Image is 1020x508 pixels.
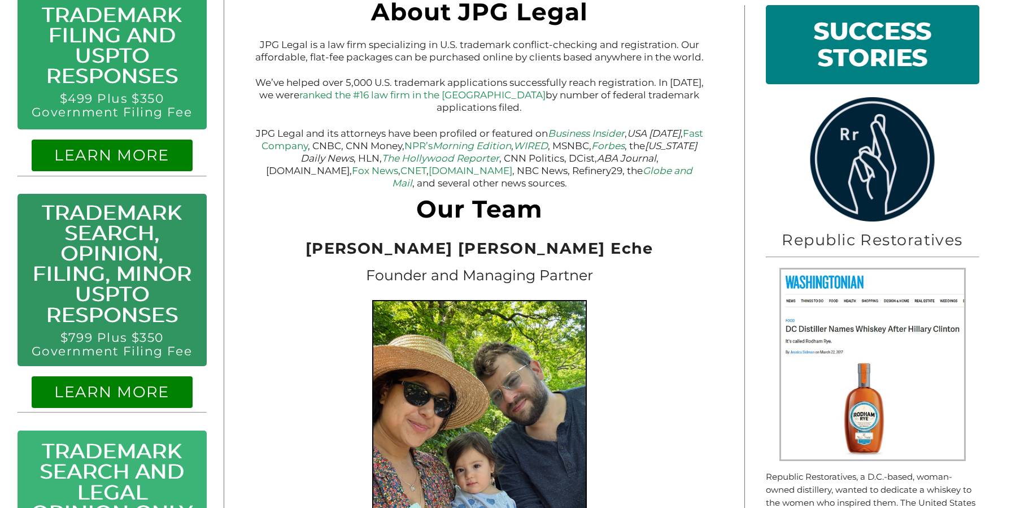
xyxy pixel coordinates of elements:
p: JPG Legal and its attorneys have been profiled or featured on , , , CNBC, CNN Money, , , MSNBC, ,... [255,127,704,189]
h1: Our Team [255,202,704,222]
a: ranked the #16 law firm in the [GEOGRAPHIC_DATA] [299,89,546,101]
a: Forbes [591,140,625,151]
a: $799 Plus $350 Government Filing Fee [32,330,192,358]
span: [PERSON_NAME] [PERSON_NAME] Eche [306,239,653,258]
a: WIRED [513,140,548,151]
span: Founder and Managing Partner [366,267,593,284]
em: ABA Journal [597,153,656,164]
img: rrlogo.png [806,97,939,222]
em: [US_STATE] Daily News [300,140,698,164]
a: LEARN MORE [54,146,169,164]
a: Business Insider [548,128,625,139]
em: USA [DATE] [627,128,681,139]
a: LEARN MORE [54,383,169,401]
a: Fox News [352,165,398,176]
a: Trademark Filing and USPTO Responses [42,2,181,88]
a: $499 Plus $350 Government Filing Fee [32,91,192,119]
a: Globe and Mail [392,165,693,189]
p: JPG Legal is a law firm specializing in U.S. trademark conflict-checking and registration. Our af... [255,38,704,63]
em: Morning Edition [433,140,511,151]
a: Fast Company [261,128,703,151]
img: Rodham Rye People Screenshot [779,268,966,461]
span: Republic Restoratives [782,231,962,249]
a: [DOMAIN_NAME] [429,165,512,176]
p: We’ve helped over 5,000 U.S. trademark applications successfully reach registration. In [DATE], w... [255,76,704,114]
a: The Hollywood Reporter [382,153,499,164]
h1: SUCCESS STORIES [776,15,969,73]
a: NPR’sMorning Edition [404,140,511,151]
a: CNET [400,165,426,176]
a: Trademark Search, Opinion, Filing, Minor USPTO Responses [32,200,191,327]
h1: About JPG Legal [255,5,704,25]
